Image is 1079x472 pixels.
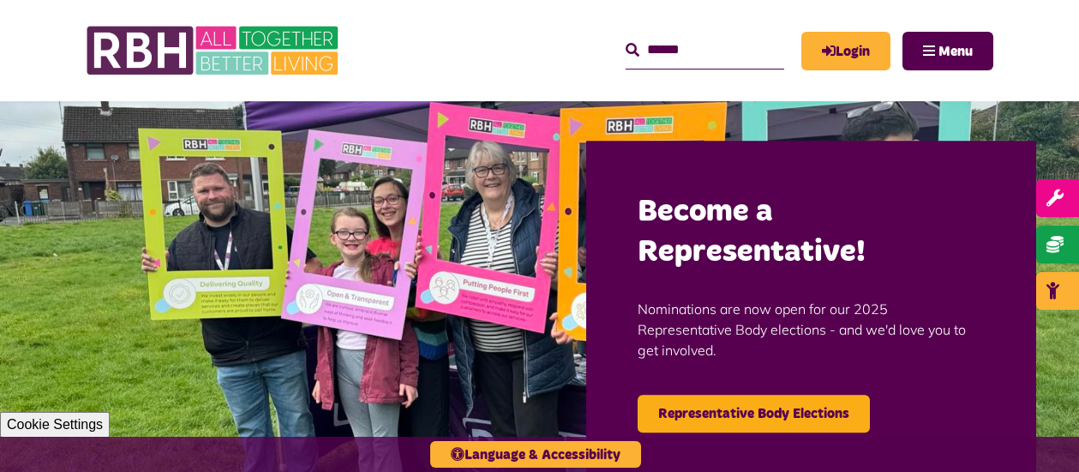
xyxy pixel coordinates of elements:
h2: Become a Representative! [638,193,985,274]
span: Menu [938,45,973,58]
a: MyRBH [801,32,890,70]
button: Language & Accessibility [430,441,641,468]
a: Representative Body Elections [638,395,870,433]
button: Navigation [902,32,993,70]
p: Nominations are now open for our 2025 Representative Body elections - and we'd love you to get in... [638,273,985,386]
img: RBH [86,17,343,84]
